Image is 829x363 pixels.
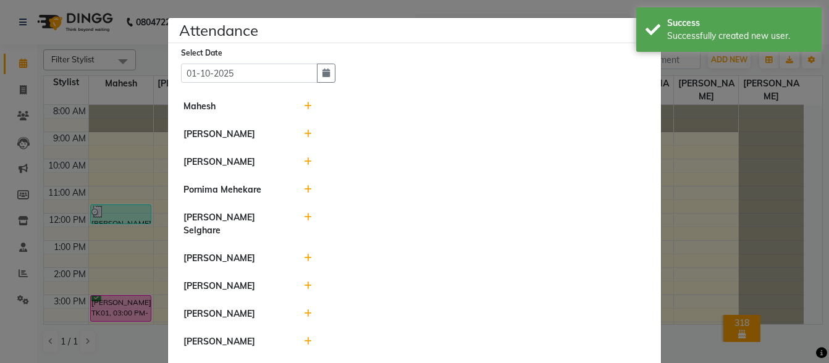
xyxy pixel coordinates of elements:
[174,128,295,141] div: [PERSON_NAME]
[667,17,812,30] div: Success
[667,30,812,43] div: Successfully created new user.
[181,48,222,59] label: Select Date
[181,64,318,83] input: Select date
[174,156,295,169] div: [PERSON_NAME]
[174,211,295,237] div: [PERSON_NAME] Selghare
[174,307,295,320] div: [PERSON_NAME]
[174,252,295,265] div: [PERSON_NAME]
[174,100,295,113] div: Mahesh
[174,335,295,348] div: [PERSON_NAME]
[174,183,295,196] div: Pornima Mehekare
[179,19,258,41] h4: Attendance
[174,280,295,293] div: [PERSON_NAME]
